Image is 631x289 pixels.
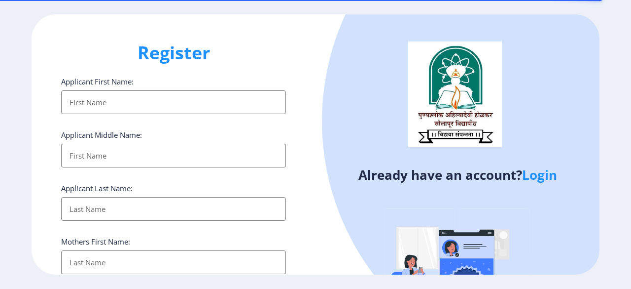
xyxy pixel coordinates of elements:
input: First Name [61,144,286,167]
input: Last Name [61,197,286,221]
h1: Register [61,41,286,65]
a: Login [522,166,557,184]
label: Applicant First Name: [61,77,134,86]
input: Last Name [61,250,286,274]
h4: Already have an account? [323,167,592,183]
input: First Name [61,90,286,114]
img: logo [408,41,502,147]
label: Applicant Middle Name: [61,130,142,140]
label: Mothers First Name: [61,237,130,247]
label: Applicant Last Name: [61,183,133,193]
